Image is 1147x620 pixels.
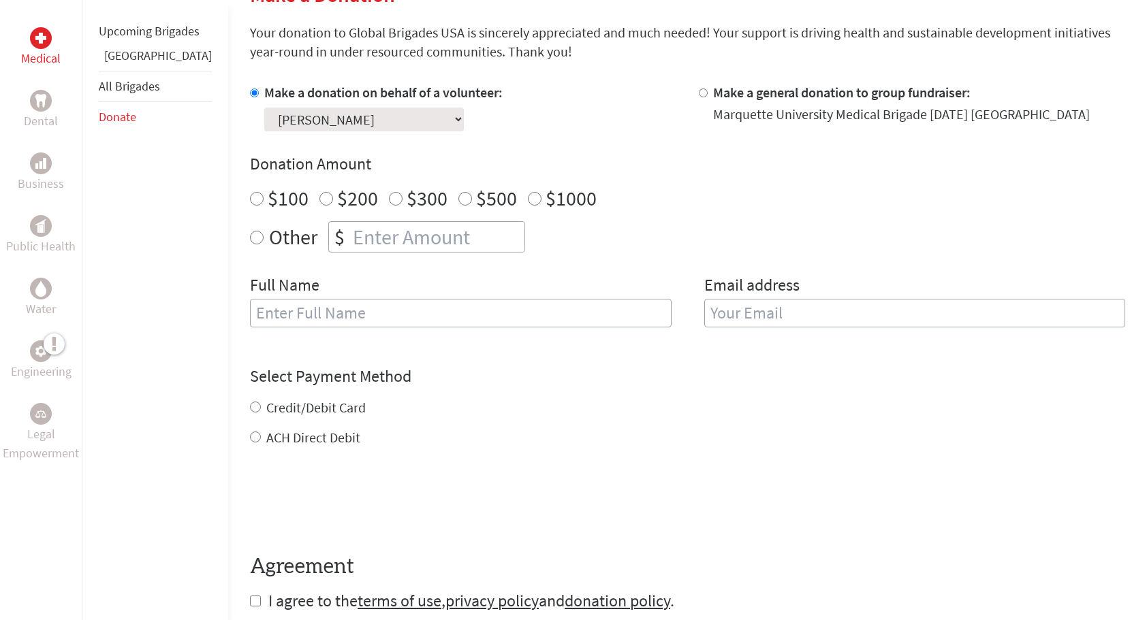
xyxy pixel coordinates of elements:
label: $100 [268,185,309,211]
p: Dental [24,112,58,131]
div: Engineering [30,340,52,362]
label: $500 [476,185,517,211]
p: Medical [21,49,61,68]
div: Public Health [30,215,52,237]
label: Full Name [250,274,319,299]
p: Business [18,174,64,193]
img: Public Health [35,219,46,233]
a: Upcoming Brigades [99,23,200,39]
a: privacy policy [445,590,539,611]
input: Enter Amount [350,222,524,252]
label: Make a general donation to group fundraiser: [713,84,971,101]
a: [GEOGRAPHIC_DATA] [104,48,212,63]
a: MedicalMedical [21,27,61,68]
img: Engineering [35,346,46,357]
div: Water [30,278,52,299]
label: $200 [337,185,378,211]
div: Business [30,152,52,174]
label: ACH Direct Debit [266,429,360,446]
a: terms of use [358,590,441,611]
li: All Brigades [99,71,212,102]
img: Legal Empowerment [35,410,46,418]
span: I agree to the , and . [268,590,674,611]
a: Donate [99,109,136,125]
a: Public HealthPublic Health [6,215,76,256]
iframe: reCAPTCHA [250,474,457,527]
a: WaterWater [26,278,56,319]
label: Make a donation on behalf of a volunteer: [264,84,503,101]
a: DentalDental [24,90,58,131]
div: Legal Empowerment [30,403,52,425]
div: Medical [30,27,52,49]
div: $ [329,222,350,252]
li: Upcoming Brigades [99,16,212,46]
h4: Donation Amount [250,153,1125,175]
div: Marquette University Medical Brigade [DATE] [GEOGRAPHIC_DATA] [713,105,1090,124]
h4: Agreement [250,555,1125,579]
img: Water [35,280,46,296]
p: Engineering [11,362,72,381]
label: Credit/Debit Card [266,399,366,416]
a: EngineeringEngineering [11,340,72,381]
h4: Select Payment Method [250,365,1125,387]
div: Dental [30,90,52,112]
p: Your donation to Global Brigades USA is sincerely appreciated and much needed! Your support is dr... [250,23,1125,61]
a: Legal EmpowermentLegal Empowerment [3,403,79,463]
li: Donate [99,102,212,132]
li: Panama [99,46,212,71]
label: $300 [407,185,447,211]
p: Public Health [6,237,76,256]
img: Dental [35,94,46,107]
img: Medical [35,33,46,44]
p: Legal Empowerment [3,425,79,463]
img: Business [35,158,46,169]
a: All Brigades [99,78,160,94]
input: Your Email [704,299,1126,327]
label: Other [269,221,317,252]
p: Water [26,299,56,319]
a: donation policy [565,590,670,611]
a: BusinessBusiness [18,152,64,193]
label: $1000 [546,185,597,211]
label: Email address [704,274,800,299]
input: Enter Full Name [250,299,672,327]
